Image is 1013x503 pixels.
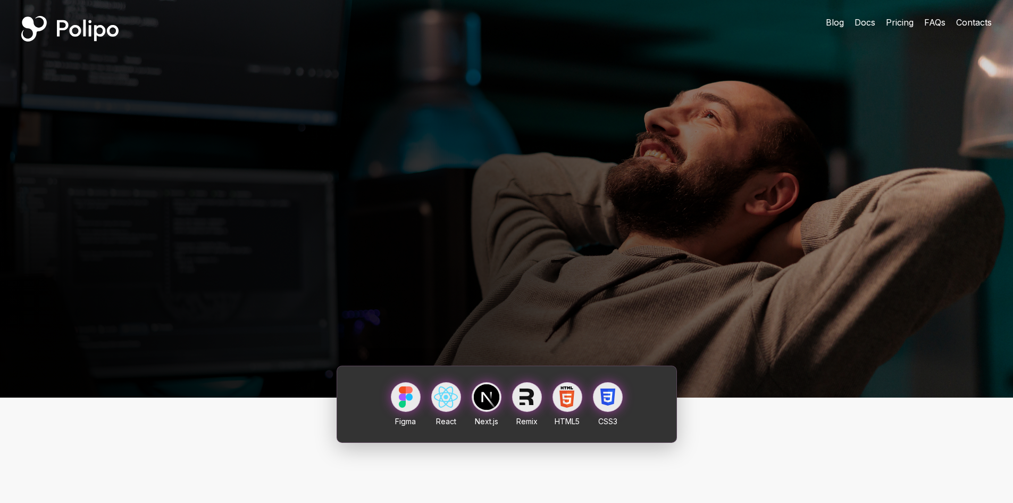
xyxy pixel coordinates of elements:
span: Contacts [956,17,992,28]
a: Blog [826,16,844,29]
a: FAQs [924,16,945,29]
span: Blog [826,17,844,28]
span: Pricing [886,17,914,28]
a: Pricing [886,16,914,29]
span: React [436,417,456,426]
a: Contacts [956,16,992,29]
span: Next.js [475,417,498,426]
span: Remix [516,417,538,426]
span: Figma [395,417,416,426]
a: Docs [855,16,875,29]
span: HTML5 [555,417,580,426]
span: FAQs [924,17,945,28]
span: CSS3 [598,417,617,426]
span: Docs [855,17,875,28]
